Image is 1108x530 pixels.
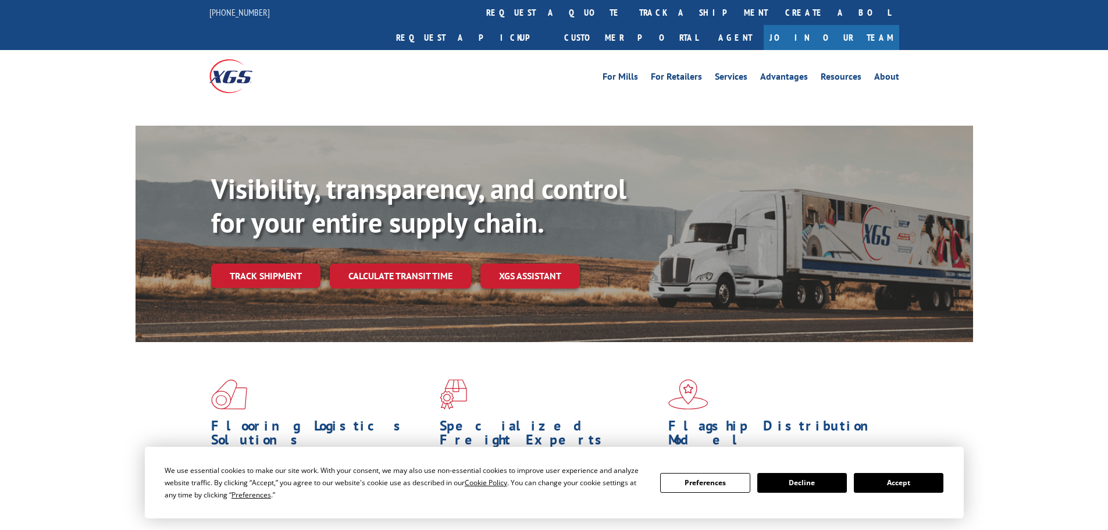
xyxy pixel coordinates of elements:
[440,419,660,453] h1: Specialized Freight Experts
[211,419,431,453] h1: Flooring Logistics Solutions
[715,72,747,85] a: Services
[651,72,702,85] a: For Retailers
[757,473,847,493] button: Decline
[330,264,471,289] a: Calculate transit time
[854,473,943,493] button: Accept
[211,379,247,410] img: xgs-icon-total-supply-chain-intelligence-red
[211,264,320,288] a: Track shipment
[603,72,638,85] a: For Mills
[211,170,626,240] b: Visibility, transparency, and control for your entire supply chain.
[760,72,808,85] a: Advantages
[764,25,899,50] a: Join Our Team
[231,490,271,500] span: Preferences
[387,25,555,50] a: Request a pickup
[145,447,964,518] div: Cookie Consent Prompt
[480,264,580,289] a: XGS ASSISTANT
[707,25,764,50] a: Agent
[874,72,899,85] a: About
[165,464,646,501] div: We use essential cookies to make our site work. With your consent, we may also use non-essential ...
[440,379,467,410] img: xgs-icon-focused-on-flooring-red
[465,478,507,488] span: Cookie Policy
[555,25,707,50] a: Customer Portal
[668,379,708,410] img: xgs-icon-flagship-distribution-model-red
[660,473,750,493] button: Preferences
[821,72,861,85] a: Resources
[209,6,270,18] a: [PHONE_NUMBER]
[668,419,888,453] h1: Flagship Distribution Model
